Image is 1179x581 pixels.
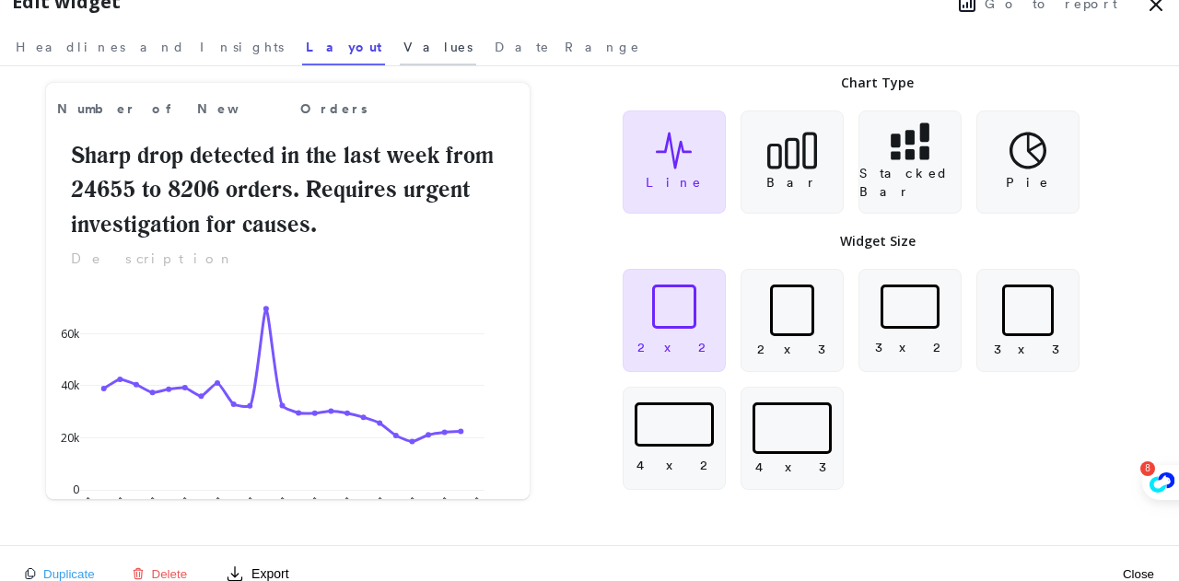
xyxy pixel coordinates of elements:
img: duplicate icon [25,568,36,579]
h2: Sharp drop detected in the last week from 24655 to 8206 orders. Requires urgent investigation for... [57,138,519,242]
p: Chart Type [841,74,914,92]
span: Date Range [495,38,640,56]
span: Number of New Orders [57,96,460,122]
p: Stacked Bar [859,164,961,201]
p: Line [646,173,702,192]
p: 3 x 3 [994,340,1061,358]
p: Pie [1006,173,1049,192]
p: 2 x 3 [757,340,827,358]
span: Layout [306,38,381,56]
p: Bar [766,173,817,192]
p: 2 x 2 [637,338,710,356]
nav: Tabs [12,23,1167,65]
p: Description [57,249,519,270]
p: 4 x 2 [636,456,712,474]
span: Number of New Orders [57,99,368,119]
span: Headlines and Insights [16,38,284,56]
span: Delete [152,567,188,581]
span: Values [403,38,473,56]
p: 4 x 3 [755,458,828,476]
span: Duplicate [43,567,95,581]
p: 3 x 2 [875,338,945,356]
p: Widget Size [840,232,916,250]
